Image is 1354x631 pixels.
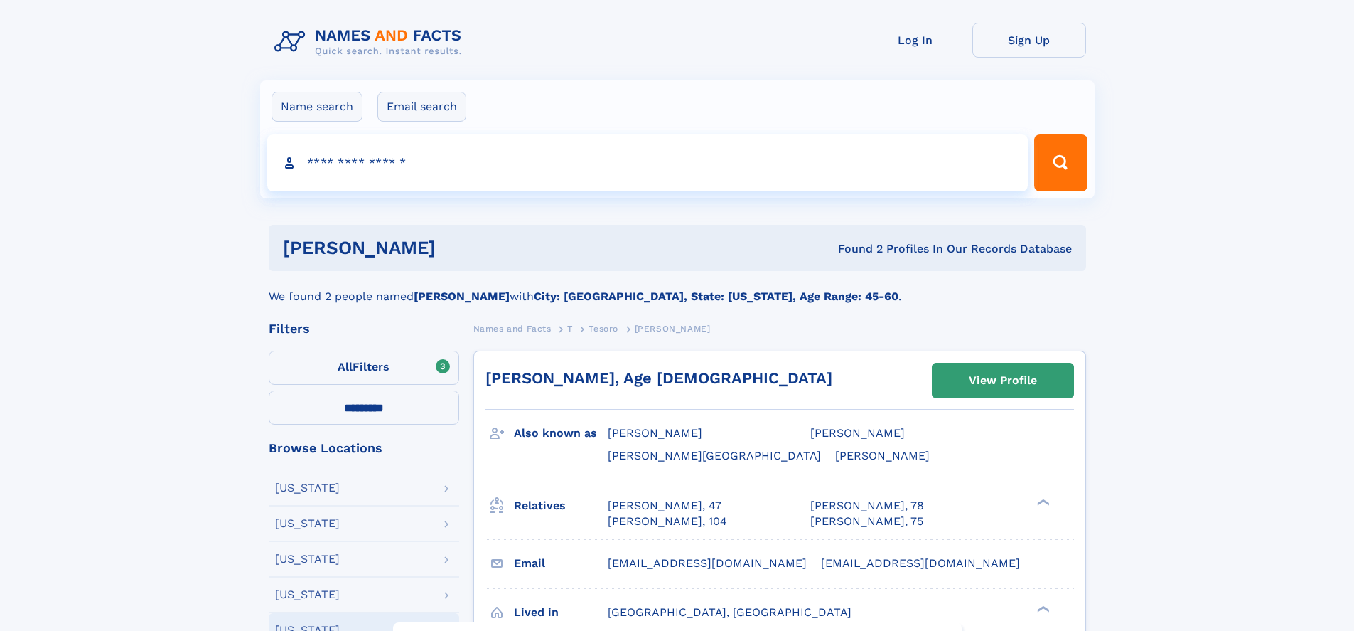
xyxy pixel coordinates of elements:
h3: Email [514,551,608,576]
div: [US_STATE] [275,518,340,529]
span: [GEOGRAPHIC_DATA], [GEOGRAPHIC_DATA] [608,605,851,619]
button: Search Button [1034,134,1087,191]
div: ❯ [1033,497,1051,507]
span: [EMAIL_ADDRESS][DOMAIN_NAME] [608,556,807,570]
div: [US_STATE] [275,589,340,600]
a: Tesoro [589,319,618,337]
a: [PERSON_NAME], Age [DEMOGRAPHIC_DATA] [485,369,832,387]
span: Tesoro [589,324,618,334]
div: [US_STATE] [275,482,340,494]
h1: [PERSON_NAME] [283,239,637,257]
img: Logo Names and Facts [269,23,473,61]
span: [PERSON_NAME] [835,449,930,462]
span: [PERSON_NAME][GEOGRAPHIC_DATA] [608,449,821,462]
h3: Relatives [514,494,608,518]
div: We found 2 people named with . [269,271,1086,305]
label: Name search [272,92,362,122]
div: Found 2 Profiles In Our Records Database [637,241,1072,257]
span: [PERSON_NAME] [635,324,711,334]
a: [PERSON_NAME], 78 [810,498,924,514]
input: search input [267,134,1028,191]
a: Sign Up [972,23,1086,58]
span: [PERSON_NAME] [810,426,905,440]
a: [PERSON_NAME], 104 [608,514,727,529]
b: City: [GEOGRAPHIC_DATA], State: [US_STATE], Age Range: 45-60 [534,290,898,303]
span: All [338,360,353,373]
span: [PERSON_NAME] [608,426,702,440]
div: ❯ [1033,604,1051,613]
div: View Profile [969,364,1037,397]
b: [PERSON_NAME] [414,290,510,303]
a: View Profile [933,364,1073,398]
h3: Also known as [514,421,608,445]
h3: Lived in [514,600,608,625]
a: [PERSON_NAME], 47 [608,498,721,514]
a: T [567,319,573,337]
a: [PERSON_NAME], 75 [810,514,923,529]
div: [US_STATE] [275,553,340,565]
div: Browse Locations [269,442,459,455]
label: Filters [269,351,459,385]
div: Filters [269,322,459,335]
a: Log In [859,23,972,58]
a: Names and Facts [473,319,552,337]
span: T [567,324,573,334]
label: Email search [377,92,466,122]
span: [EMAIL_ADDRESS][DOMAIN_NAME] [821,556,1020,570]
